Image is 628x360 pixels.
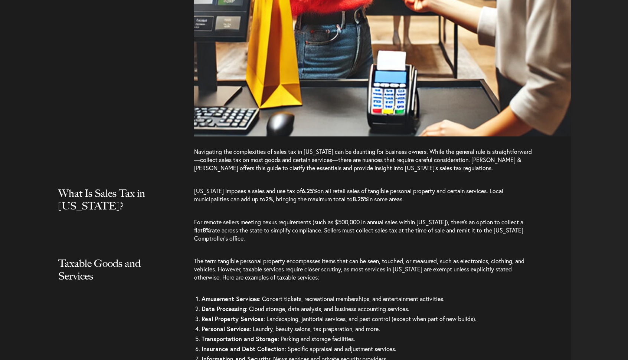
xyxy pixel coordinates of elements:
[202,334,533,344] li: : Parking and storage facilities.
[202,325,250,333] strong: Personal Services
[202,305,246,313] strong: Data Processing
[58,187,176,227] h2: What Is Sales Tax in [US_STATE]?
[58,257,176,297] h2: Taxable Goods and Services
[202,294,533,304] li: : Concert tickets, recreational memberships, and entertainment activities.
[194,211,533,250] p: For remote sellers meeting nexus requirements (such as $500,000 in annual sales within [US_STATE]...
[202,345,285,353] strong: Insurance and Debt Collection
[202,324,533,334] li: : Laundry, beauty salons, tax preparation, and more.
[302,187,317,195] b: 6.25%
[194,148,533,179] p: Navigating the complexities of sales tax in [US_STATE] can be daunting for business owners. While...
[202,335,278,343] strong: Transportation and Storage
[202,314,533,324] li: : Landscaping, janitorial services, and pest control (except when part of new builds).
[353,195,368,203] b: 8.25%
[265,195,273,203] b: 2%
[202,304,533,314] li: : Cloud storage, data analysis, and business accounting services.
[194,257,533,289] p: The term tangible personal property encompasses items that can be seen, touched, or measured, suc...
[202,295,259,303] strong: Amusement Services
[202,315,264,323] strong: Real Property Services
[194,187,533,211] p: [US_STATE] imposes a sales and use tax of on all retail sales of tangible personal property and c...
[203,226,210,234] b: 8%
[202,344,533,354] li: : Specific appraisal and adjustment services.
